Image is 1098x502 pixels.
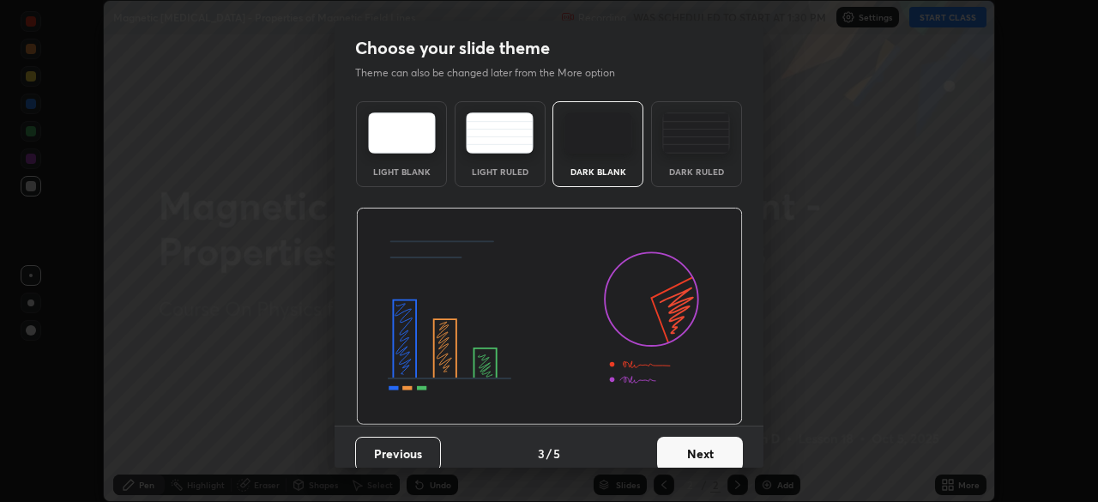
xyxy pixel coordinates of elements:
p: Theme can also be changed later from the More option [355,65,633,81]
button: Previous [355,437,441,471]
h4: / [546,445,552,463]
div: Dark Blank [564,167,632,176]
div: Light Blank [367,167,436,176]
img: darkThemeBanner.d06ce4a2.svg [356,208,743,426]
button: Next [657,437,743,471]
h4: 5 [553,445,560,463]
img: lightTheme.e5ed3b09.svg [368,112,436,154]
img: darkTheme.f0cc69e5.svg [564,112,632,154]
div: Light Ruled [466,167,534,176]
h2: Choose your slide theme [355,37,550,59]
div: Dark Ruled [662,167,731,176]
img: darkRuledTheme.de295e13.svg [662,112,730,154]
h4: 3 [538,445,545,463]
img: lightRuledTheme.5fabf969.svg [466,112,534,154]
